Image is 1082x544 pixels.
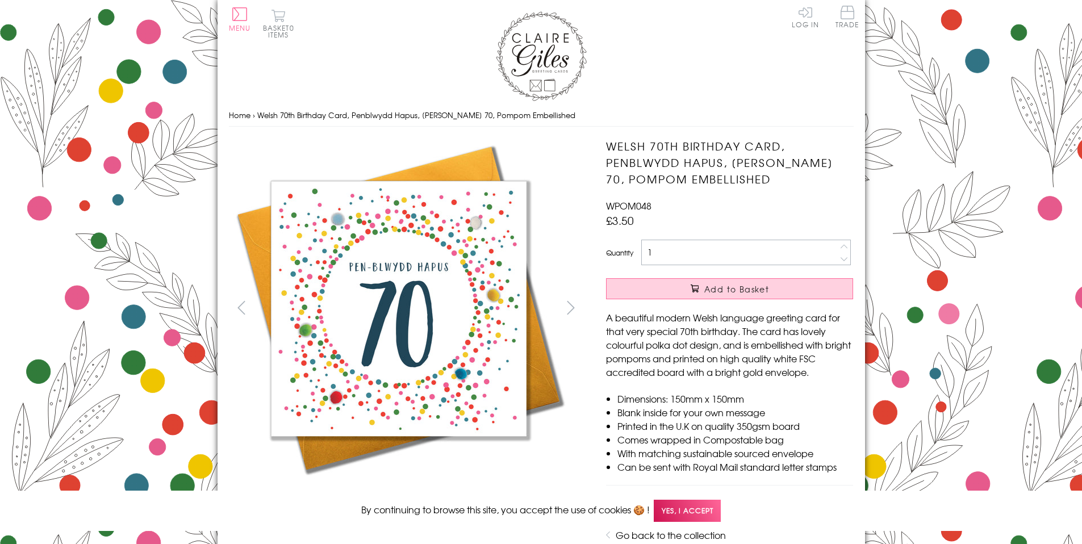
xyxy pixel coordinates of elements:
img: Welsh 70th Birthday Card, Penblwydd Hapus, Dotty 70, Pompom Embellished [229,138,570,479]
nav: breadcrumbs [229,104,854,127]
button: Add to Basket [606,278,853,299]
a: Log In [792,6,819,28]
label: Quantity [606,248,633,258]
button: Menu [229,7,251,31]
span: Yes, I accept [654,500,721,522]
span: Menu [229,23,251,33]
p: A beautiful modern Welsh language greeting card for that very special 70th birthday. The card has... [606,311,853,379]
li: Can be sent with Royal Mail standard letter stamps [617,460,853,474]
li: With matching sustainable sourced envelope [617,446,853,460]
li: Blank inside for your own message [617,405,853,419]
li: Printed in the U.K on quality 350gsm board [617,419,853,433]
span: Welsh 70th Birthday Card, Penblwydd Hapus, [PERSON_NAME] 70, Pompom Embellished [257,110,575,120]
span: WPOM048 [606,199,651,212]
button: next [558,295,583,320]
span: › [253,110,255,120]
button: prev [229,295,254,320]
a: Home [229,110,250,120]
img: Claire Giles Greetings Cards [496,11,587,101]
a: Trade [835,6,859,30]
span: 0 items [268,23,294,40]
span: Trade [835,6,859,28]
button: Basket0 items [263,9,294,38]
li: Comes wrapped in Compostable bag [617,433,853,446]
a: Go back to the collection [616,528,726,542]
span: Add to Basket [704,283,769,295]
li: Dimensions: 150mm x 150mm [617,392,853,405]
span: £3.50 [606,212,634,228]
h1: Welsh 70th Birthday Card, Penblwydd Hapus, [PERSON_NAME] 70, Pompom Embellished [606,138,853,187]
